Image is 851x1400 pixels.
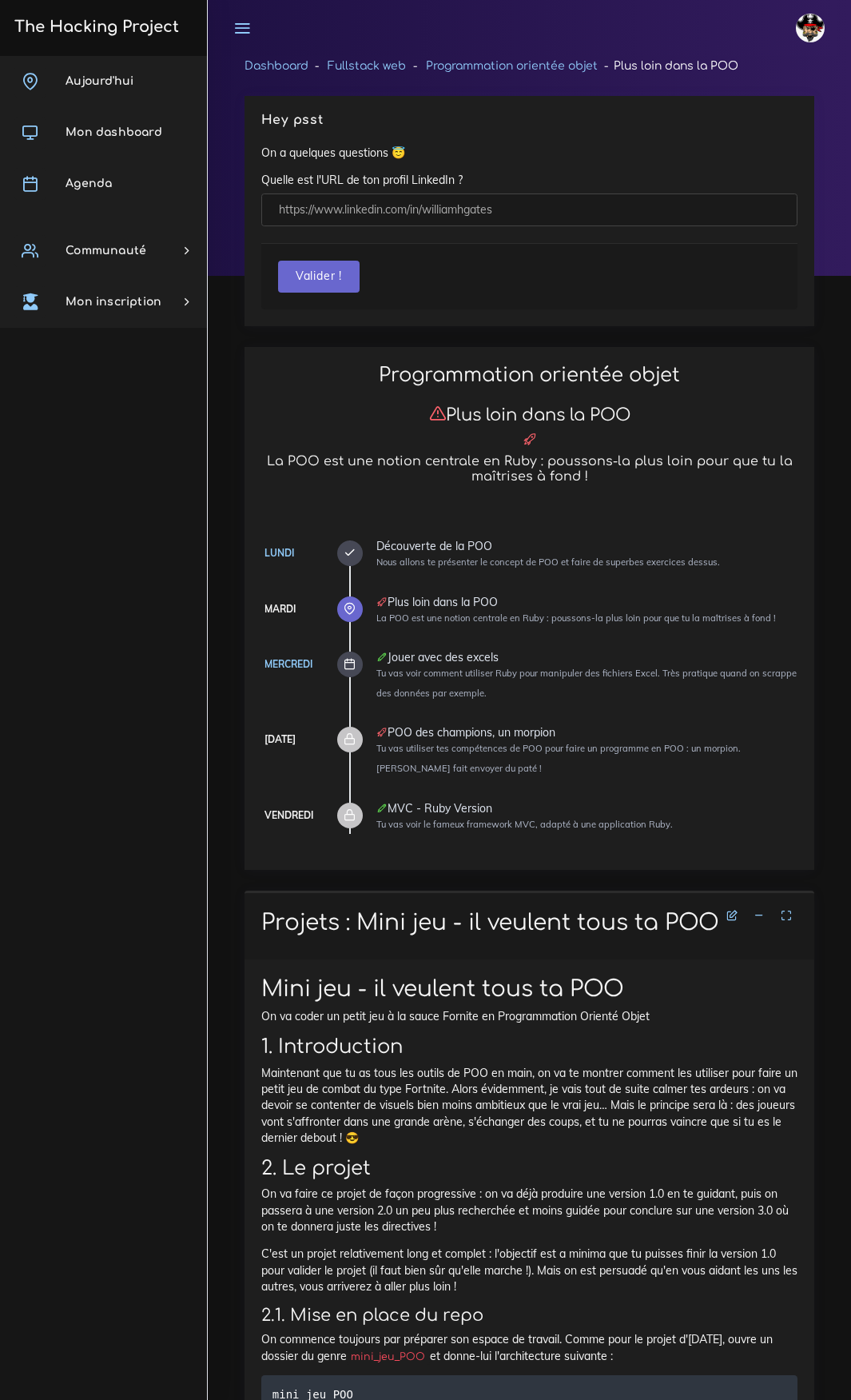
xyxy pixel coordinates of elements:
div: POO des champions, un morpion [376,727,797,738]
img: avatar [796,14,825,42]
h3: The Hacking Project [10,18,179,36]
span: Aujourd'hui [66,75,133,87]
h1: Projets : Mini jeu - il veulent tous ta POO [261,910,797,937]
div: MVC - Ruby Version [376,803,797,814]
p: On commence toujours par préparer son espace de travail. Comme pour le projet d'[DATE], ouvre un ... [261,1331,797,1364]
div: Mardi [264,600,296,618]
h2: Programmation orientée objet [261,364,797,387]
span: Agenda [66,177,112,189]
label: Quelle est l'URL de ton profil LinkedIn ? [261,172,463,188]
p: On a quelques questions 😇 [261,145,797,161]
h5: La POO est une notion centrale en Ruby : poussons-la plus loin pour que tu la maîtrises à fond ! [261,454,797,485]
a: avatar [789,5,837,51]
h3: Plus loin dans la POO [261,405,797,425]
span: Mon inscription [66,296,161,308]
div: [DATE] [264,731,296,748]
h5: Hey psst [261,113,797,128]
span: Communauté [66,245,146,257]
h2: 1. Introduction [261,1035,797,1059]
small: Nous allons te présenter le concept de POO et faire de superbes exercices dessus. [376,556,720,568]
small: Tu vas voir comment utiliser Ruby pour manipuler des fichiers Excel. Très pratique quand on scrap... [376,668,797,699]
div: Découverte de la POO [376,540,797,552]
a: Lundi [264,547,294,559]
small: Tu vas voir le fameux framework MVC, adapté à une application Ruby. [376,819,673,830]
a: Dashboard [245,60,308,72]
div: Jouer avec des excels [376,652,797,663]
a: Fullstack web [328,60,406,72]
small: Tu vas utiliser tes compétences de POO pour faire un programme en POO : un morpion. [PERSON_NAME]... [376,743,741,774]
input: https://www.linkedin.com/in/williamhgates [261,193,797,226]
span: Mon dashboard [66,126,162,138]
p: On va faire ce projet de façon progressive : on va déjà produire une version 1.0 en te guidant, p... [261,1186,797,1234]
p: On va coder un petit jeu à la sauce Fornite en Programmation Orienté Objet [261,1008,797,1024]
p: Maintenant que tu as tous les outils de POO en main, on va te montrer comment les utiliser pour f... [261,1065,797,1146]
p: C'est un projet relativement long et complet : l'objectif est a minima que tu puisses finir la ve... [261,1246,797,1294]
small: La POO est une notion centrale en Ruby : poussons-la plus loin pour que tu la maîtrises à fond ! [376,612,776,624]
button: Valider ! [278,261,360,293]
a: Mercredi [264,658,312,670]
code: mini_jeu_POO [347,1349,430,1365]
h2: 2. Le projet [261,1157,797,1180]
li: Plus loin dans la POO [598,56,738,76]
h1: Mini jeu - il veulent tous ta POO [261,976,797,1003]
div: Plus loin dans la POO [376,596,797,608]
a: Programmation orientée objet [426,60,598,72]
div: Vendredi [264,807,313,824]
h3: 2.1. Mise en place du repo [261,1306,797,1326]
